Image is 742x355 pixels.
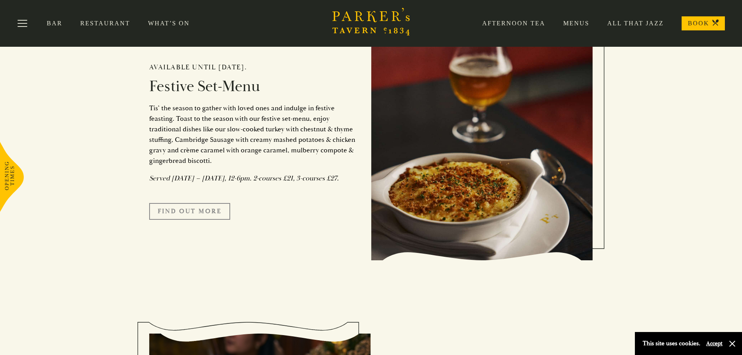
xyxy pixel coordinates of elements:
h2: Festive Set-Menu [149,77,360,96]
h2: Available until [DATE]. [149,63,360,72]
a: FIND OUT MORE [149,203,230,219]
p: This site uses cookies. [643,338,700,349]
button: Accept [706,340,723,347]
p: Tis’ the season to gather with loved ones and indulge in festive feasting. Toast to the season wi... [149,103,360,166]
button: Close and accept [728,340,736,348]
em: Served [DATE] – [DATE], 12-6pm. 2-courses £21, 3-courses £27. [149,174,339,183]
